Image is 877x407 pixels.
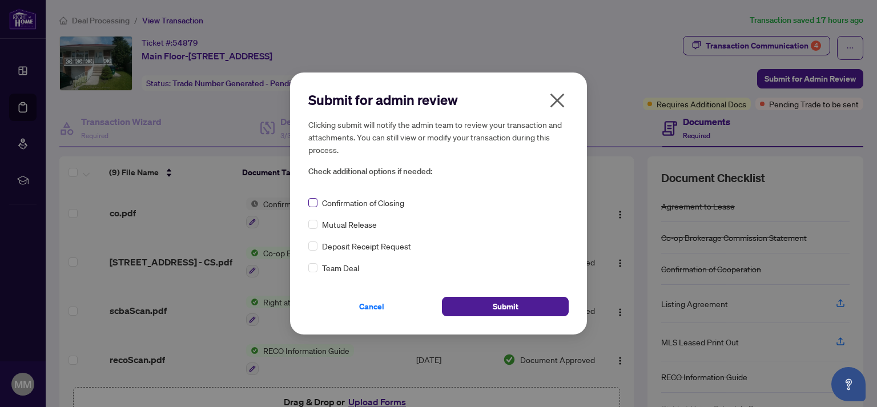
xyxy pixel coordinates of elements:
span: Team Deal [322,261,359,274]
button: Open asap [831,367,866,401]
button: Submit [442,297,569,316]
span: Confirmation of Closing [322,196,404,209]
span: Check additional options if needed: [308,165,569,178]
span: Submit [493,297,518,316]
button: Cancel [308,297,435,316]
h2: Submit for admin review [308,91,569,109]
span: Deposit Receipt Request [322,240,411,252]
span: Cancel [359,297,384,316]
span: close [548,91,566,110]
span: Mutual Release [322,218,377,231]
h5: Clicking submit will notify the admin team to review your transaction and attachments. You can st... [308,118,569,156]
